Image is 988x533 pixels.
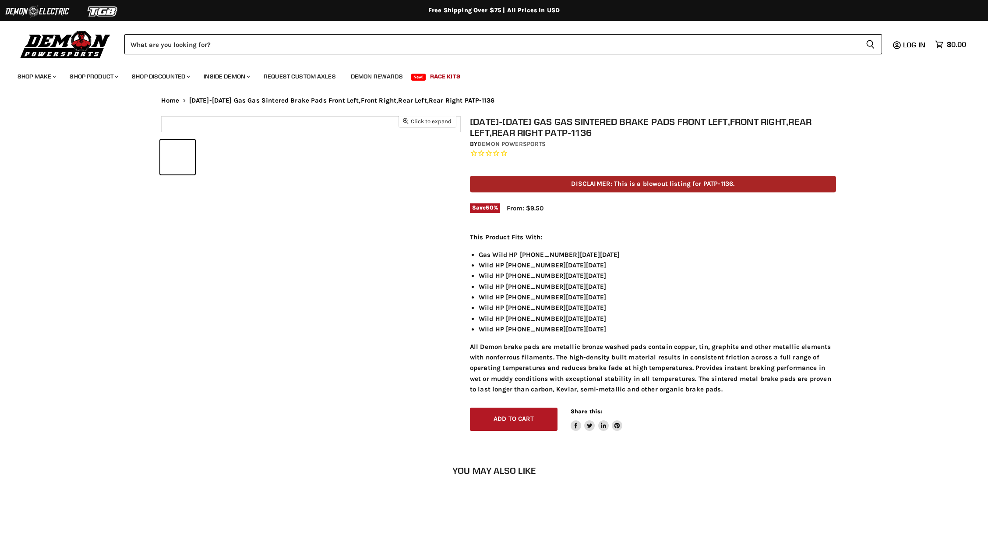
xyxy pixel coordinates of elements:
span: Rated 0.0 out of 5 stars 0 reviews [470,149,836,158]
input: Search [124,34,859,54]
span: 50 [486,204,493,211]
a: Inside Demon [197,68,255,85]
span: Share this: [571,408,602,415]
li: Gas Wild HP [PHONE_NUMBER][DATE][DATE] [479,249,836,260]
li: Wild HP [PHONE_NUMBER][DATE][DATE] [479,313,836,324]
img: TGB Logo 2 [70,3,136,20]
a: Shop Product [63,68,123,85]
li: Wild HP [PHONE_NUMBER][DATE][DATE] [479,302,836,313]
button: 2003-2009 Gas Gas Sintered Brake Pads Front Left,Front Right,Rear Left,Rear Right PATP-1136 thumb... [160,140,195,174]
li: Wild HP [PHONE_NUMBER][DATE][DATE] [479,260,836,270]
div: All Demon brake pads are metallic bronze washed pads contain copper, tin, graphite and other meta... [470,232,836,394]
ul: Main menu [11,64,964,85]
a: Demon Rewards [344,68,409,85]
p: DISCLAIMER: This is a blowout listing for PATP-1136. [470,176,836,192]
a: $0.00 [931,38,970,51]
span: [DATE]-[DATE] Gas Gas Sintered Brake Pads Front Left,Front Right,Rear Left,Rear Right PATP-1136 [189,97,494,104]
li: Wild HP [PHONE_NUMBER][DATE][DATE] [479,324,836,334]
a: Request Custom Axles [257,68,342,85]
div: by [470,139,836,149]
aside: Share this: [571,408,623,431]
nav: Breadcrumbs [144,97,844,104]
form: Product [124,34,882,54]
button: Search [859,34,882,54]
h2: You may also like [161,465,827,476]
li: Wild HP [PHONE_NUMBER][DATE][DATE] [479,292,836,302]
a: Demon Powersports [477,140,546,148]
p: This Product Fits With: [470,232,836,242]
li: Wild HP [PHONE_NUMBER][DATE][DATE] [479,281,836,292]
a: Log in [899,41,931,49]
img: Demon Electric Logo 2 [4,3,70,20]
span: Save % [470,203,500,213]
div: Free Shipping Over $75 | All Prices In USD [144,7,844,14]
button: Click to expand [399,115,456,127]
span: From: $9.50 [507,204,543,212]
span: Log in [903,40,925,49]
span: New! [411,74,426,81]
button: Add to cart [470,408,558,431]
a: Race Kits [423,68,467,85]
span: $0.00 [947,40,966,49]
span: Click to expand [403,118,452,124]
h1: [DATE]-[DATE] Gas Gas Sintered Brake Pads Front Left,Front Right,Rear Left,Rear Right PATP-1136 [470,116,836,138]
a: Shop Make [11,68,61,85]
span: Add to cart [494,415,534,423]
li: Wild HP [PHONE_NUMBER][DATE][DATE] [479,270,836,281]
img: Demon Powersports [18,28,113,60]
a: Home [161,97,180,104]
a: Shop Discounted [125,68,195,85]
